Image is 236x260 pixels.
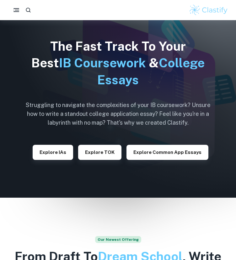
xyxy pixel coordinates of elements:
span: College Essays [97,55,205,87]
a: Explore TOK [78,149,121,155]
span: IB Coursework [59,55,146,70]
a: Explore Common App essays [126,149,208,155]
button: Explore IAs [33,145,73,160]
button: Explore Common App essays [126,145,208,160]
img: Clastify logo [189,4,228,16]
span: Our Newest Offering [95,236,141,243]
button: Explore TOK [78,145,121,160]
a: Explore IAs [33,149,73,155]
h6: Struggling to navigate the complexities of your IB coursework? Unsure how to write a standout col... [21,101,215,127]
h1: The Fast Track To Your Best & [21,38,215,88]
